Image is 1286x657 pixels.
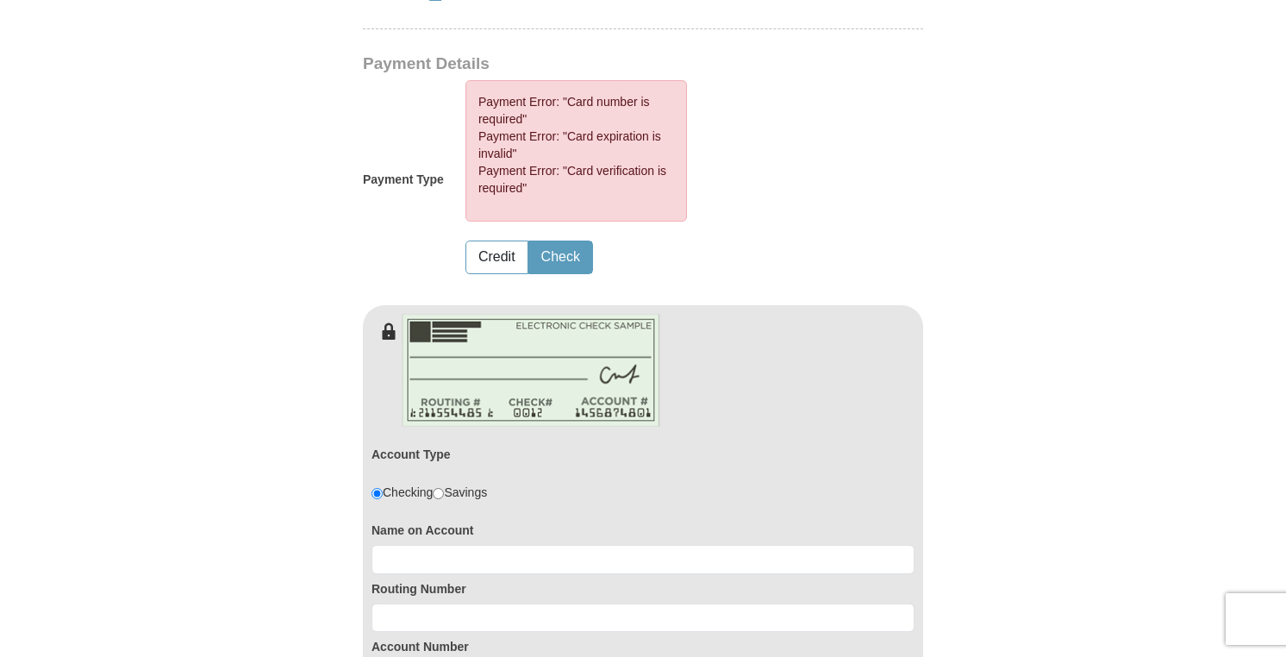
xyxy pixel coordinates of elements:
[402,314,660,427] img: check-en.png
[363,172,444,187] h5: Payment Type
[371,522,915,539] label: Name on Account
[371,580,915,598] label: Routing Number
[363,54,802,74] h3: Payment Details
[371,484,487,501] div: Checking Savings
[371,638,915,655] label: Account Number
[478,162,674,197] li: Payment Error: "Card verification is required"
[371,446,451,463] label: Account Type
[478,93,674,128] li: Payment Error: "Card number is required"
[529,241,592,273] button: Check
[478,128,674,162] li: Payment Error: "Card expiration is invalid"
[466,241,528,273] button: Credit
